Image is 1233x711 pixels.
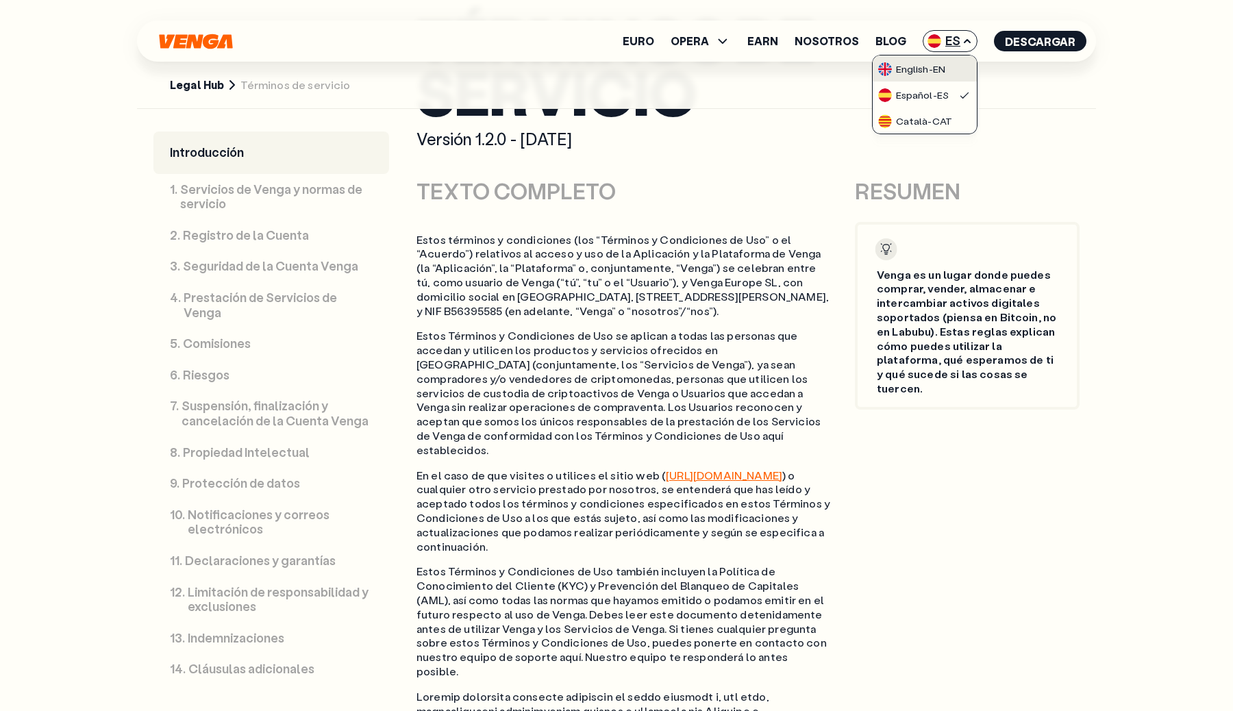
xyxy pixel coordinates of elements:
[416,329,830,457] p: Estos Términos y Condiciones de Uso se aplican a todas las personas que accedan y utilicen los pr...
[170,336,180,351] div: 5 .
[240,78,350,92] span: Términos de servicio
[671,36,709,47] span: OPERA
[153,220,389,251] a: 2.Registro de la Cuenta
[923,30,977,52] span: ES
[170,445,180,460] div: 8 .
[416,177,855,205] div: TEXTO COMPLETO
[875,36,906,47] a: Blog
[183,336,251,351] p: Comisiones
[170,259,180,274] div: 3 .
[170,553,182,569] div: 11 .
[416,233,830,319] p: Estos términos y condiciones (los “Términos y Condiciones de Uso” o el “Acuerdo”) relativos al ac...
[153,468,389,499] a: 9.Protección de datos
[153,653,389,685] a: 14.Cláusulas adicionales
[927,34,941,48] img: flag-es
[188,585,373,614] p: Limitación de responsabilidad y exclusiones
[747,36,778,47] a: Earn
[153,437,389,469] a: 8.Propiedad Intelectual
[188,662,314,677] p: Cláusulas adicionales
[170,78,224,92] a: Legal Hub
[183,259,358,274] p: Seguridad de la Cuenta Venga
[878,88,892,102] img: flag-es
[183,228,309,243] p: Registro de la Cuenta
[170,631,185,646] div: 13 .
[170,476,179,491] div: 9 .
[185,553,336,569] p: Declaraciones y garantías
[158,34,234,49] svg: Inicio
[170,662,186,677] div: 14 .
[170,368,180,383] div: 6 .
[153,623,389,654] a: 13.Indemnizaciones
[170,508,185,523] div: 10 .
[188,508,373,537] p: Notificaciones y correos electrónicos
[416,469,830,554] p: En el caso de que visites o utilices el sitio web ( ) o cualquier otro servicio prestado por noso...
[416,13,1080,118] h1: Términos de servicio
[170,228,180,243] div: 2 .
[153,499,389,545] a: 10.Notificaciones y correos electrónicos
[877,268,1058,396] p: Venga es un lugar donde puedes comprar, vender, almacenar e intercambiar activos digitales soport...
[878,88,949,102] div: Español - ES
[180,182,373,212] p: Servicios de Venga y normas de servicio
[416,129,1080,149] div: Versión 1.2.0 - [DATE]
[153,174,389,220] a: 1.Servicios de Venga y normas de servicio
[878,62,892,76] img: flag-uk
[878,114,952,128] div: Català - CAT
[170,399,179,414] div: 7 .
[873,82,977,108] a: flag-esEspañol-ES
[153,132,389,174] a: Introducción
[153,577,389,623] a: 12.Limitación de responsabilidad y exclusiones
[170,145,244,160] p: Introducción
[153,360,389,391] a: 6.Riesgos
[153,390,389,436] a: 7.Suspensión, finalización y cancelación de la Cuenta Venga
[184,290,373,320] p: Prestación de Servicios de Venga
[153,328,389,360] a: 5.Comisiones
[153,251,389,282] a: 3.Seguridad de la Cuenta Venga
[666,468,782,482] a: [URL][DOMAIN_NAME]
[878,114,892,128] img: flag-cat
[623,36,654,47] a: Euro
[153,282,389,328] a: 4.Prestación de Servicios de Venga
[182,399,373,428] p: Suspensión, finalización y cancelación de la Cuenta Venga
[170,290,181,305] div: 4 .
[182,476,300,491] p: Protección de datos
[170,182,177,197] div: 1 .
[873,108,977,134] a: flag-catCatalà-CAT
[795,36,859,47] a: Nosotros
[188,631,284,646] p: Indemnizaciones
[878,62,945,76] div: English - EN
[416,564,830,678] p: Estos Términos y Condiciones de Uso también incluyen la Política de Conocimiento del Cliente (KYC...
[183,445,310,460] p: Propiedad Intelectual
[183,368,229,383] p: Riesgos
[994,31,1086,51] button: Descargar
[170,585,185,600] div: 12 .
[153,545,389,577] a: 11.Declaraciones y garantías
[873,55,977,82] a: flag-ukEnglish-EN
[671,33,731,49] span: OPERA
[855,177,1080,205] div: RESUMEN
